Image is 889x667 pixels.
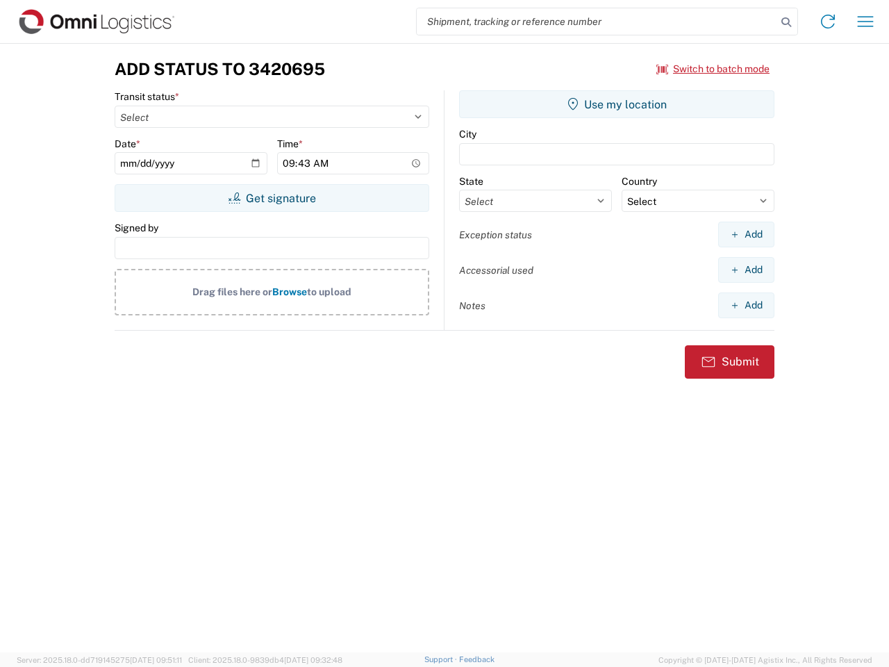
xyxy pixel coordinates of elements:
[459,299,485,312] label: Notes
[718,293,774,318] button: Add
[459,229,532,241] label: Exception status
[622,175,657,188] label: Country
[17,656,182,664] span: Server: 2025.18.0-dd719145275
[192,286,272,297] span: Drag files here or
[459,128,476,140] label: City
[658,654,872,666] span: Copyright © [DATE]-[DATE] Agistix Inc., All Rights Reserved
[656,58,770,81] button: Switch to batch mode
[115,90,179,103] label: Transit status
[115,138,140,150] label: Date
[115,222,158,234] label: Signed by
[272,286,307,297] span: Browse
[188,656,342,664] span: Client: 2025.18.0-9839db4
[459,90,774,118] button: Use my location
[459,655,495,664] a: Feedback
[277,138,303,150] label: Time
[307,286,351,297] span: to upload
[284,656,342,664] span: [DATE] 09:32:48
[685,345,774,379] button: Submit
[424,655,459,664] a: Support
[718,222,774,247] button: Add
[130,656,182,664] span: [DATE] 09:51:11
[115,59,325,79] h3: Add Status to 3420695
[459,175,483,188] label: State
[459,264,533,277] label: Accessorial used
[115,184,429,212] button: Get signature
[417,8,776,35] input: Shipment, tracking or reference number
[718,257,774,283] button: Add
